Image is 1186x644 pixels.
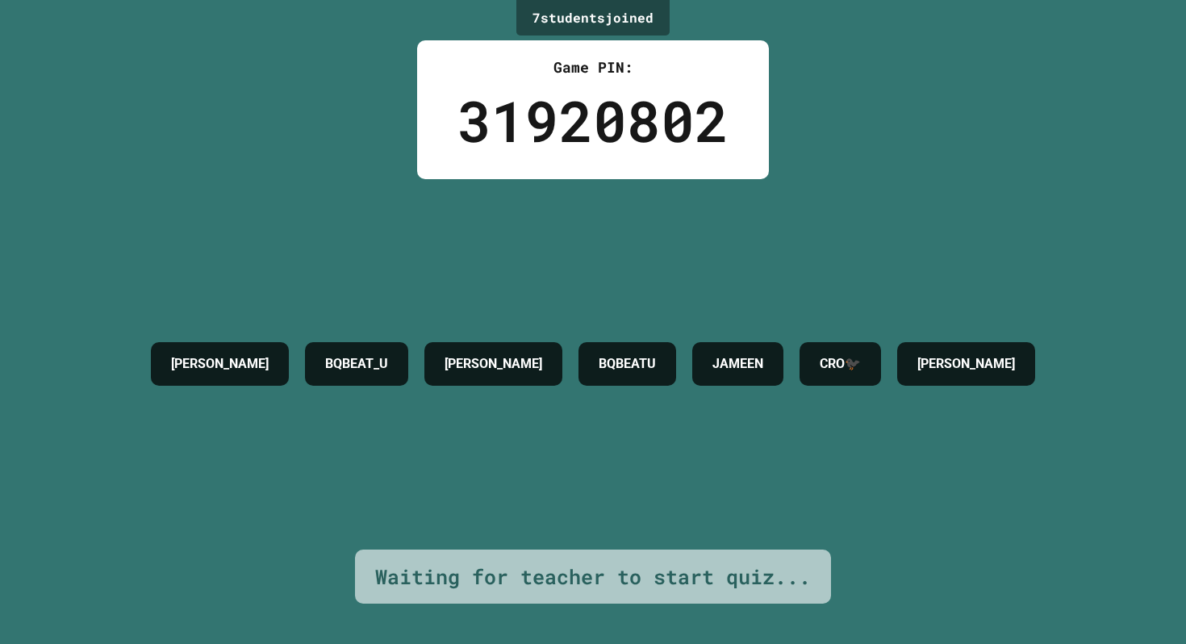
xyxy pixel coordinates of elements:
[917,354,1015,374] h4: [PERSON_NAME]
[445,354,542,374] h4: [PERSON_NAME]
[171,354,269,374] h4: [PERSON_NAME]
[457,78,729,163] div: 31920802
[820,354,861,374] h4: CRO🐦‍⬛
[375,562,811,592] div: Waiting for teacher to start quiz...
[325,354,388,374] h4: BQBEAT_U
[599,354,656,374] h4: BQBEATU
[457,56,729,78] div: Game PIN:
[712,354,763,374] h4: JAMEEN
